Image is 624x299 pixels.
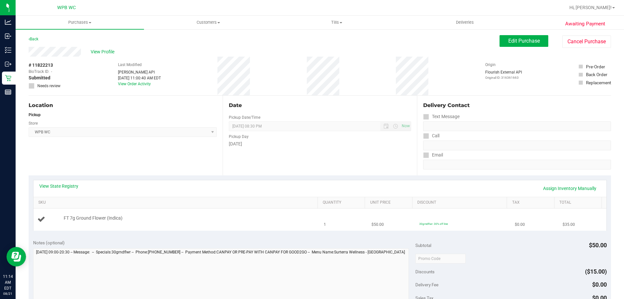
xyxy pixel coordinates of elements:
a: View Order Activity [118,82,151,86]
a: Purchases [16,16,144,29]
span: Hi, [PERSON_NAME]! [569,5,612,10]
p: 08/21 [3,291,13,296]
span: FT 7g Ground Flower (Indica) [64,215,123,221]
a: Total [559,200,599,205]
span: View Profile [91,48,117,55]
input: Promo Code [415,254,466,264]
span: WPB WC [57,5,76,10]
span: $50.00 [371,222,384,228]
span: Customers [144,20,272,25]
div: Date [229,102,411,109]
span: Discounts [415,266,435,278]
a: SKU [38,200,315,205]
span: 30grndflwr: 30% off line [419,222,448,225]
span: Delivery Fee [415,282,438,287]
div: [DATE] [229,141,411,147]
input: Format: (999) 999-9999 [423,121,611,131]
button: Edit Purchase [500,35,548,47]
span: ($15.00) [585,268,607,275]
span: Subtotal [415,243,431,248]
span: Submitted [29,75,50,81]
span: $0.00 [592,281,607,288]
a: Assign Inventory Manually [539,183,601,194]
a: View State Registry [39,183,78,189]
iframe: Resource center [6,247,26,266]
span: - [51,69,52,75]
span: Purchases [16,20,144,25]
inline-svg: Inbound [5,33,11,39]
a: Customers [144,16,272,29]
label: Pickup Date/Time [229,115,260,120]
a: Unit Price [370,200,410,205]
span: Edit Purchase [508,38,540,44]
a: Tills [272,16,401,29]
strong: Pickup [29,113,41,117]
a: Tax [512,200,552,205]
input: Format: (999) 999-9999 [423,141,611,150]
span: Notes (optional) [33,240,65,245]
span: $50.00 [589,242,607,249]
div: Location [29,102,217,109]
button: Cancel Purchase [562,35,611,48]
div: [DATE] 11:00:40 AM EDT [118,75,161,81]
inline-svg: Reports [5,89,11,95]
span: Needs review [37,83,60,89]
a: Deliveries [401,16,529,29]
inline-svg: Outbound [5,61,11,67]
label: Email [423,150,443,160]
inline-svg: Inventory [5,47,11,53]
div: Replacement [586,79,611,86]
span: 1 [324,222,326,228]
span: Awaiting Payment [565,20,605,28]
a: Quantity [323,200,362,205]
label: Pickup Day [229,134,249,140]
label: Text Message [423,112,460,121]
p: 11:14 AM EDT [3,274,13,291]
div: Flourish External API [485,69,522,80]
div: [PERSON_NAME] API [118,69,161,75]
label: Call [423,131,439,141]
span: Tills [273,20,400,25]
span: Deliveries [447,20,483,25]
div: Back Order [586,71,607,78]
a: Back [29,37,38,41]
span: $0.00 [515,222,525,228]
label: Origin [485,62,496,68]
a: Discount [417,200,504,205]
p: Original ID: 316361663 [485,75,522,80]
span: # 11822213 [29,62,53,69]
span: BioTrack ID: [29,69,49,75]
div: Pre-Order [586,63,605,70]
span: $35.00 [563,222,575,228]
inline-svg: Retail [5,75,11,81]
inline-svg: Analytics [5,19,11,25]
div: Delivery Contact [423,102,611,109]
label: Store [29,120,38,126]
label: Last Modified [118,62,142,68]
